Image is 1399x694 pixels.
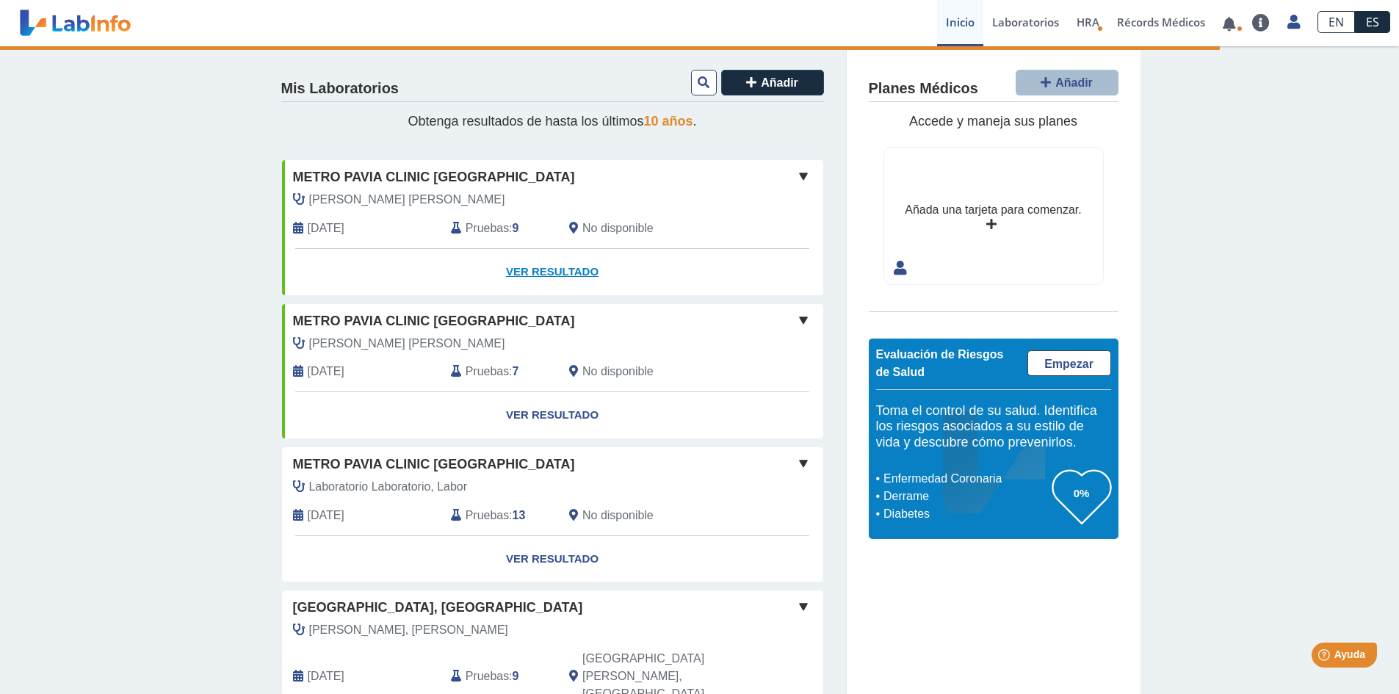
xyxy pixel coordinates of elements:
span: Evaluación de Riesgos de Salud [876,348,1004,378]
span: 2023-02-03 [308,668,344,685]
span: 10 años [644,114,693,129]
iframe: Help widget launcher [1268,637,1383,678]
span: Laboratorio Laboratorio, Labor [309,478,468,496]
div: : [440,363,558,380]
span: 2023-09-08 [308,220,344,237]
span: Cruz Dardiz, Nicolas [309,335,505,353]
span: Pruebas [466,220,509,237]
span: Pruebas [466,668,509,685]
a: ES [1355,11,1390,33]
span: No disponible [582,220,654,237]
button: Añadir [721,70,824,95]
span: Pruebas [466,363,509,380]
span: Metro Pavia Clinic [GEOGRAPHIC_DATA] [293,167,575,187]
span: Rodriguez Santiago, Sulimar [309,621,508,639]
a: Ver Resultado [282,536,823,582]
span: Cruz Dardiz, Nicolas [309,191,505,209]
span: Empezar [1044,358,1093,370]
h4: Mis Laboratorios [281,80,399,98]
b: 9 [513,670,519,682]
div: : [440,507,558,524]
b: 13 [513,509,526,521]
span: Accede y maneja sus planes [909,114,1077,129]
span: Pruebas [466,507,509,524]
b: 9 [513,222,519,234]
span: [GEOGRAPHIC_DATA], [GEOGRAPHIC_DATA] [293,598,583,618]
span: 2025-09-19 [308,507,344,524]
span: No disponible [582,507,654,524]
span: HRA [1077,15,1099,29]
a: Ver Resultado [282,392,823,438]
li: Derrame [880,488,1052,505]
a: EN [1317,11,1355,33]
span: Metro Pavia Clinic [GEOGRAPHIC_DATA] [293,455,575,474]
b: 7 [513,365,519,377]
span: Añadir [1055,76,1093,89]
h3: 0% [1052,484,1111,502]
span: Metro Pavia Clinic [GEOGRAPHIC_DATA] [293,311,575,331]
h5: Toma el control de su salud. Identifica los riesgos asociados a su estilo de vida y descubre cómo... [876,403,1111,451]
a: Empezar [1027,350,1111,376]
span: No disponible [582,363,654,380]
span: Obtenga resultados de hasta los últimos . [408,114,696,129]
h4: Planes Médicos [869,80,978,98]
span: 2023-05-19 [308,363,344,380]
li: Enfermedad Coronaria [880,470,1052,488]
div: : [440,220,558,237]
div: Añada una tarjeta para comenzar. [905,201,1081,219]
a: Ver Resultado [282,249,823,295]
span: Añadir [761,76,798,89]
li: Diabetes [880,505,1052,523]
button: Añadir [1016,70,1118,95]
